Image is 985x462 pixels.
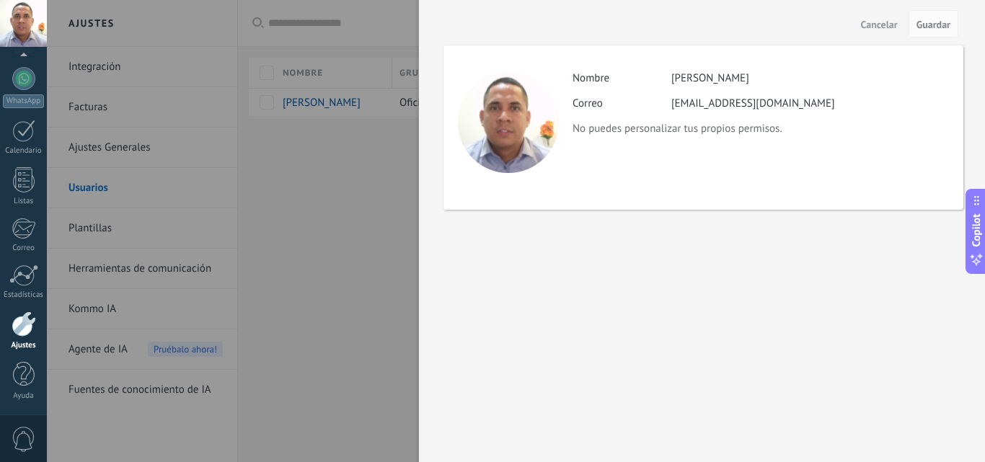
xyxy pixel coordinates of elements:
[573,97,671,110] label: Correo
[3,244,45,253] div: Correo
[573,122,948,136] p: No puedes personalizar tus propios permisos.
[3,391,45,401] div: Ayuda
[916,19,950,30] span: Guardar
[969,213,984,246] span: Copilot
[3,197,45,206] div: Listas
[3,341,45,350] div: Ajustes
[855,12,904,35] button: Cancelar
[3,146,45,156] div: Calendario
[3,290,45,300] div: Estadísticas
[861,19,898,30] span: Cancelar
[671,71,749,85] div: [PERSON_NAME]
[671,97,835,110] div: [EMAIL_ADDRESS][DOMAIN_NAME]
[3,94,44,108] div: WhatsApp
[909,10,958,37] button: Guardar
[573,71,671,85] label: Nombre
